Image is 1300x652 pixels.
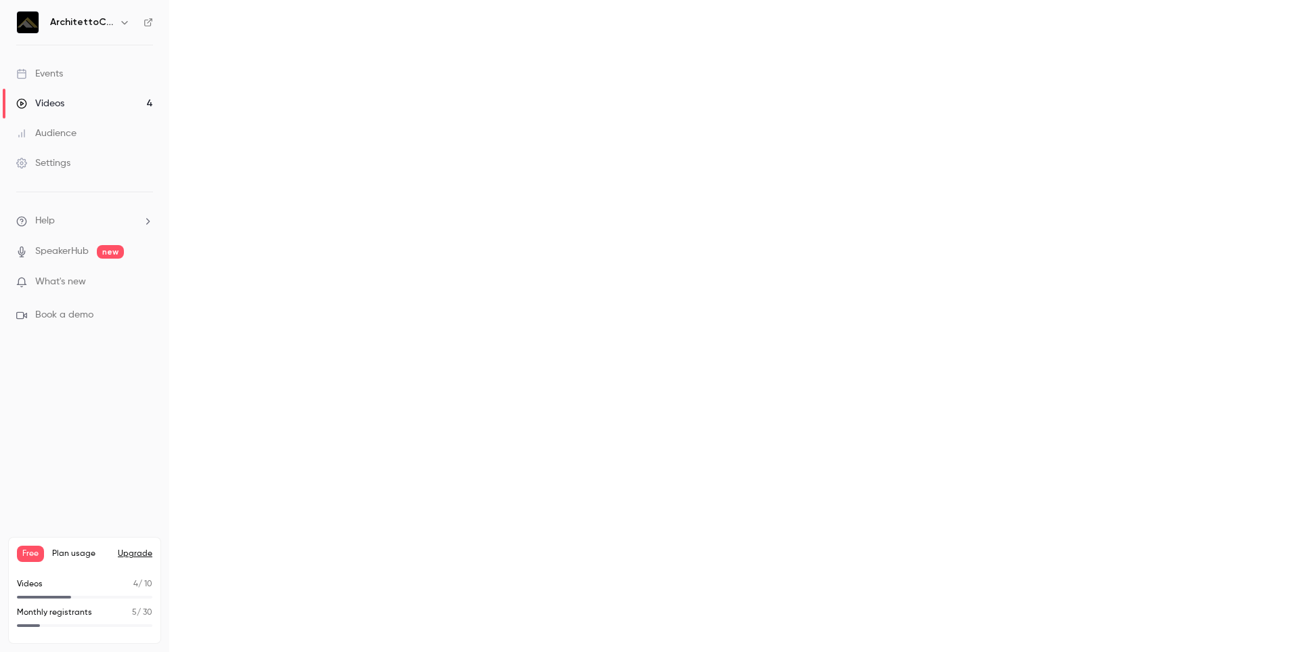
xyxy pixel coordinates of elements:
a: SpeakerHub [35,244,89,259]
span: 4 [133,580,138,588]
div: Audience [16,127,77,140]
span: 5 [132,609,137,617]
img: ArchitettoClub [17,12,39,33]
p: Monthly registrants [17,607,92,619]
span: What's new [35,275,86,289]
div: Settings [16,156,70,170]
div: Videos [16,97,64,110]
span: Help [35,214,55,228]
button: Upgrade [118,548,152,559]
p: / 10 [133,578,152,590]
span: Free [17,546,44,562]
span: Plan usage [52,548,110,559]
li: help-dropdown-opener [16,214,153,228]
div: Events [16,67,63,81]
span: new [97,245,124,259]
p: / 30 [132,607,152,619]
span: Book a demo [35,308,93,322]
h6: ArchitettoClub [50,16,114,29]
p: Videos [17,578,43,590]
